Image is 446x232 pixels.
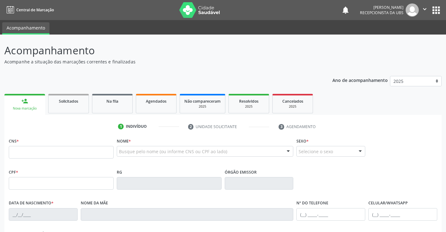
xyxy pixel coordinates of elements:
p: Acompanhamento [4,43,310,58]
span: Não compareceram [184,99,221,104]
label: Nome [117,136,131,146]
a: Central de Marcação [4,5,54,15]
label: RG [117,167,122,177]
div: person_add [21,98,28,105]
span: Selecione o sexo [299,148,333,155]
button:  [419,3,431,17]
button: apps [431,5,442,16]
span: Na fila [106,99,118,104]
span: Recepcionista da UBS [360,10,403,15]
i:  [421,6,428,13]
div: 2025 [233,104,264,109]
div: Nova marcação [9,106,41,111]
div: Indivíduo [126,124,147,129]
div: 2025 [277,104,308,109]
label: Nome da mãe [81,198,108,208]
label: CPF [9,167,18,177]
p: Ano de acompanhamento [332,76,388,84]
a: Acompanhamento [2,22,49,35]
label: Data de nascimento [9,198,54,208]
label: CNS [9,136,19,146]
span: Busque pelo nome (ou informe CNS ou CPF ao lado) [119,148,227,155]
label: Celular/WhatsApp [368,198,408,208]
span: Agendados [146,99,167,104]
div: [PERSON_NAME] [360,5,403,10]
span: Solicitados [59,99,78,104]
p: Acompanhe a situação das marcações correntes e finalizadas [4,58,310,65]
label: Nº do Telefone [296,198,328,208]
span: Central de Marcação [16,7,54,13]
img: img [406,3,419,17]
span: Cancelados [282,99,303,104]
button: notifications [341,6,350,14]
div: 2025 [184,104,221,109]
label: Sexo [296,136,309,146]
div: 1 [118,124,124,129]
input: (__) _____-_____ [368,208,437,221]
label: Órgão emissor [225,167,257,177]
input: (__) _____-_____ [296,208,365,221]
input: __/__/____ [9,208,78,221]
span: Resolvidos [239,99,259,104]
